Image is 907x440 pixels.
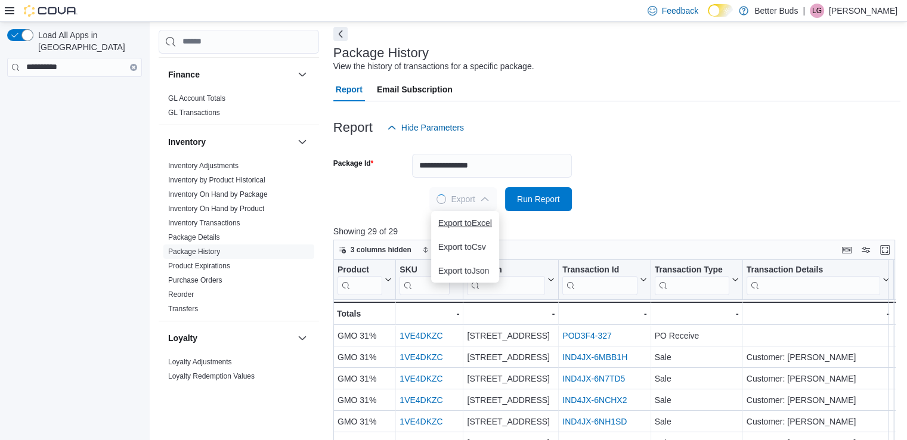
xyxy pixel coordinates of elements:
[746,264,880,275] div: Transaction Details
[168,161,239,171] span: Inventory Adjustments
[333,159,373,168] label: Package Id
[333,120,373,135] h3: Report
[654,264,729,295] div: Transaction Type
[829,4,897,18] p: [PERSON_NAME]
[467,393,555,407] div: [STREET_ADDRESS]
[338,350,392,364] div: GMO 31%
[168,204,264,213] span: Inventory On Hand by Product
[338,264,382,295] div: Product
[333,225,901,237] p: Showing 29 of 29
[168,371,255,381] span: Loyalty Redemption Values
[505,187,572,211] button: Run Report
[333,60,534,73] div: View the history of transactions for a specific package.
[747,393,890,407] div: Customer: [PERSON_NAME]
[168,162,239,170] a: Inventory Adjustments
[400,306,459,321] div: -
[159,159,319,321] div: Inventory
[438,266,492,275] span: Export to Json
[746,306,889,321] div: -
[562,264,637,295] div: Transaction Id URL
[417,243,470,257] button: Sort fields
[159,355,319,388] div: Loyalty
[295,331,309,345] button: Loyalty
[438,242,492,252] span: Export to Csv
[400,264,450,295] div: SKU URL
[168,233,220,241] a: Package Details
[812,4,822,18] span: LG
[400,264,450,275] div: SKU
[168,247,220,256] a: Package History
[168,332,293,344] button: Loyalty
[400,331,442,340] a: 1VE4DKZC
[436,194,447,205] span: Loading
[168,261,230,271] span: Product Expirations
[401,122,464,134] span: Hide Parameters
[562,417,627,426] a: IND4JX-6NH1SD
[337,306,392,321] div: Totals
[168,275,222,285] span: Purchase Orders
[859,243,873,257] button: Display options
[338,393,392,407] div: GMO 31%
[400,395,442,405] a: 1VE4DKZC
[168,290,194,299] a: Reorder
[400,352,442,362] a: 1VE4DKZC
[295,67,309,82] button: Finance
[562,374,625,383] a: IND4JX-6N7TD5
[467,264,545,295] div: Location
[336,78,363,101] span: Report
[168,218,240,228] span: Inventory Transactions
[168,358,232,366] a: Loyalty Adjustments
[24,5,78,17] img: Cova
[168,204,264,213] a: Inventory On Hand by Product
[562,264,637,275] div: Transaction Id
[130,64,137,71] button: Clear input
[168,190,268,199] a: Inventory On Hand by Package
[168,136,206,148] h3: Inventory
[562,395,627,405] a: IND4JX-6NCHX2
[333,27,348,41] button: Next
[746,264,880,295] div: Transaction Details
[338,414,392,429] div: GMO 31%
[431,211,499,235] button: Export toExcel
[168,372,255,380] a: Loyalty Redemption Values
[467,264,555,295] button: Location
[431,259,499,283] button: Export toJson
[334,243,416,257] button: 3 columns hidden
[754,4,798,18] p: Better Buds
[168,305,198,313] a: Transfers
[295,135,309,149] button: Inventory
[467,306,555,321] div: -
[7,79,142,108] nav: Complex example
[467,371,555,386] div: [STREET_ADDRESS]
[333,46,429,60] h3: Package History
[338,264,392,295] button: Product
[438,218,492,228] span: Export to Excel
[168,175,265,185] span: Inventory by Product Historical
[662,5,698,17] span: Feedback
[168,276,222,284] a: Purchase Orders
[168,219,240,227] a: Inventory Transactions
[168,94,225,103] a: GL Account Totals
[467,329,555,343] div: [STREET_ADDRESS]
[654,350,738,364] div: Sale
[168,108,220,117] span: GL Transactions
[708,4,733,17] input: Dark Mode
[810,4,824,18] div: Lupe Gutierrez
[168,357,232,367] span: Loyalty Adjustments
[562,264,646,295] button: Transaction Id
[168,176,265,184] a: Inventory by Product Historical
[467,414,555,429] div: [STREET_ADDRESS]
[33,29,142,53] span: Load All Apps in [GEOGRAPHIC_DATA]
[338,264,382,275] div: Product
[467,350,555,364] div: [STREET_ADDRESS]
[168,109,220,117] a: GL Transactions
[654,393,738,407] div: Sale
[654,264,738,295] button: Transaction Type
[168,136,293,148] button: Inventory
[562,352,627,362] a: IND4JX-6MBB1H
[168,304,198,314] span: Transfers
